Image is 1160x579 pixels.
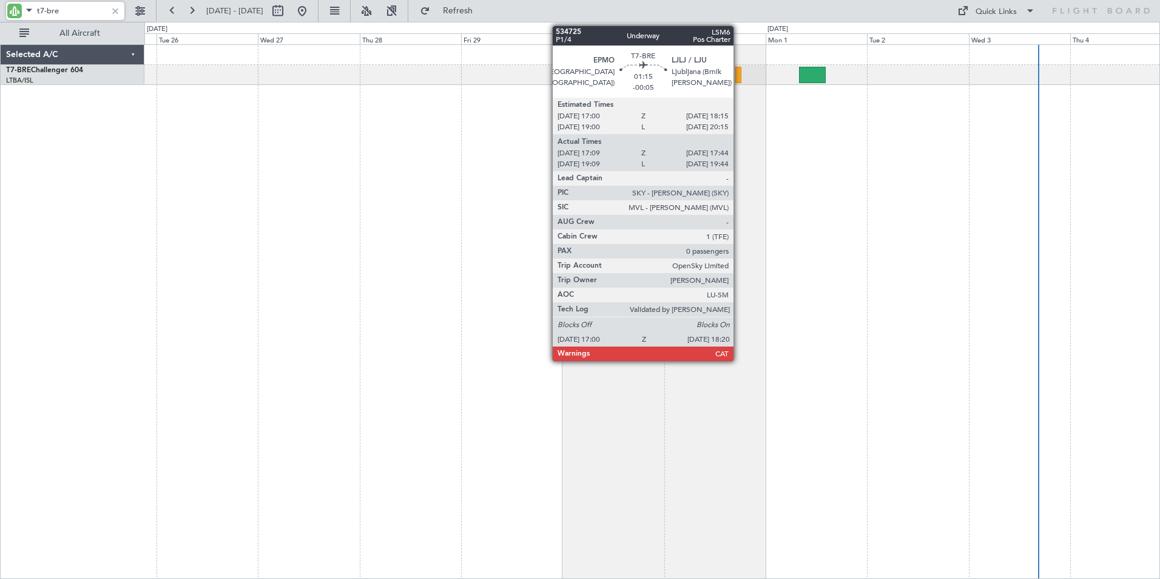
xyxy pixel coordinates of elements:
[6,67,83,74] a: T7-BREChallenger 604
[766,33,867,44] div: Mon 1
[13,24,132,43] button: All Aircraft
[562,33,664,44] div: Sat 30
[32,29,128,38] span: All Aircraft
[157,33,258,44] div: Tue 26
[867,33,968,44] div: Tue 2
[206,5,263,16] span: [DATE] - [DATE]
[37,2,107,20] input: A/C (Reg. or Type)
[461,33,562,44] div: Fri 29
[147,24,167,35] div: [DATE]
[414,1,487,21] button: Refresh
[360,33,461,44] div: Thu 28
[664,33,766,44] div: Sun 31
[433,7,484,15] span: Refresh
[6,76,33,85] a: LTBA/ISL
[767,24,788,35] div: [DATE]
[976,6,1017,18] div: Quick Links
[969,33,1070,44] div: Wed 3
[6,67,31,74] span: T7-BRE
[951,1,1041,21] button: Quick Links
[258,33,359,44] div: Wed 27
